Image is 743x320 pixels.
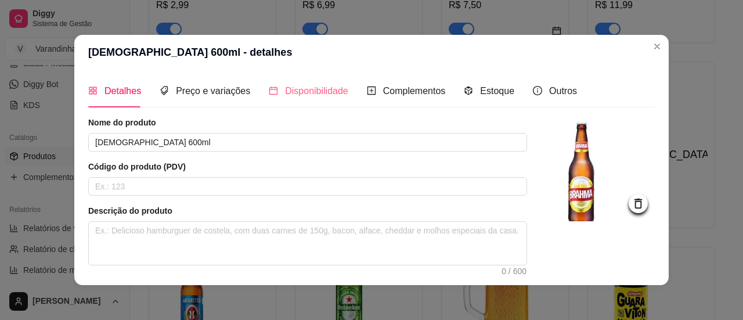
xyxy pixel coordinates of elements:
span: Complementos [383,86,446,96]
span: appstore [88,86,98,95]
button: Close [648,37,666,56]
header: [DEMOGRAPHIC_DATA] 600ml - detalhes [74,35,669,70]
span: plus-square [367,86,376,95]
span: Disponibilidade [285,86,348,96]
img: logo da loja [550,117,655,221]
span: tags [160,86,169,95]
span: calendar [269,86,278,95]
span: code-sandbox [464,86,473,95]
article: Nome do produto [88,117,527,128]
span: Outros [549,86,577,96]
input: Ex.: 123 [88,177,527,196]
input: Ex.: Hamburguer de costela [88,133,527,152]
span: info-circle [533,86,542,95]
article: Descrição do produto [88,205,527,217]
span: Estoque [480,86,514,96]
article: Código do produto (PDV) [88,161,527,172]
span: Detalhes [104,86,141,96]
span: Preço e variações [176,86,250,96]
